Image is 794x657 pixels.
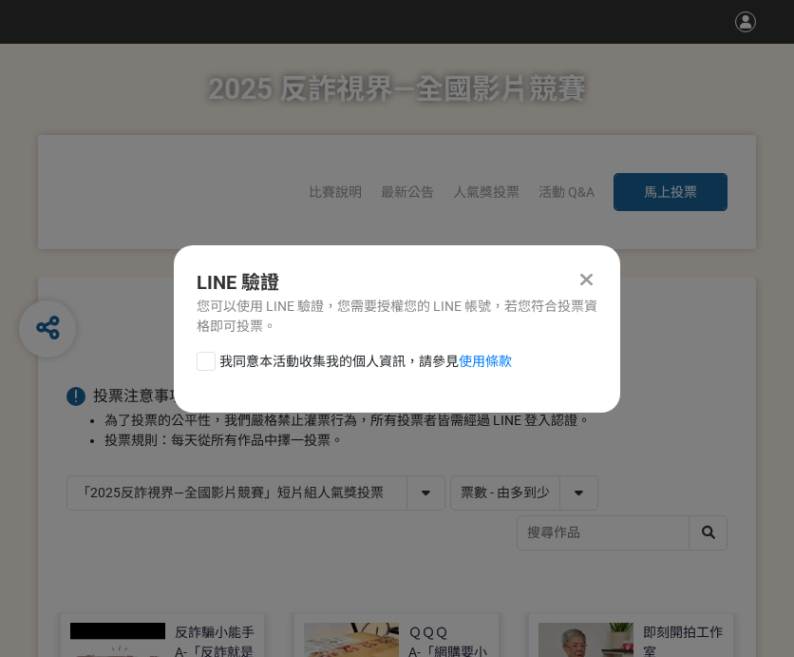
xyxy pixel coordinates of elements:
[104,411,728,431] li: 為了投票的公平性，我們嚴格禁止灌票行為，所有投票者皆需經過 LINE 登入認證。
[518,516,727,550] input: 搜尋作品
[381,184,434,200] a: 最新公告
[614,173,728,211] button: 馬上投票
[453,184,520,200] span: 人氣獎投票
[539,184,595,200] a: 活動 Q&A
[197,297,597,337] div: 您可以使用 LINE 驗證，您需要授權您的 LINE 帳號，若您符合投票資格即可投票。
[93,387,184,405] span: 投票注意事項
[408,623,448,643] div: ＱＱＱ
[219,352,512,372] span: 我同意本活動收集我的個人資訊，請參見
[309,184,362,200] a: 比賽說明
[175,623,255,643] div: 反詐騙小能手
[644,184,697,200] span: 馬上投票
[104,431,728,451] li: 投票規則：每天從所有作品中擇一投票。
[208,44,586,135] h1: 2025 反詐視界—全國影片競賽
[459,354,512,369] a: 使用條款
[197,268,597,297] div: LINE 驗證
